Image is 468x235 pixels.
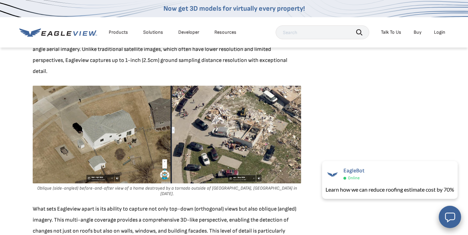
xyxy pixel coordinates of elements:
div: Login [434,29,445,35]
span: EagleBot [343,168,364,174]
a: Now get 3D models for virtually every property! [163,4,305,13]
p: One of Eagleview's key advantages in change detection and disaster response lies in its high-reso... [33,33,301,77]
a: Buy [414,29,422,35]
button: Open chat window [439,206,461,228]
a: Developer [178,29,199,35]
em: Oblique (side-angled) before-and-after view of a home destroyed by a tornado outside of [GEOGRAPH... [37,185,297,196]
div: Solutions [143,29,163,35]
div: Learn how we can reduce roofing estimate cost by 70% [326,185,454,194]
input: Search [276,25,369,39]
span: Online [348,175,360,181]
img: EagleBot [326,168,339,181]
div: Resources [214,29,236,35]
div: Products [109,29,128,35]
div: Talk To Us [381,29,401,35]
